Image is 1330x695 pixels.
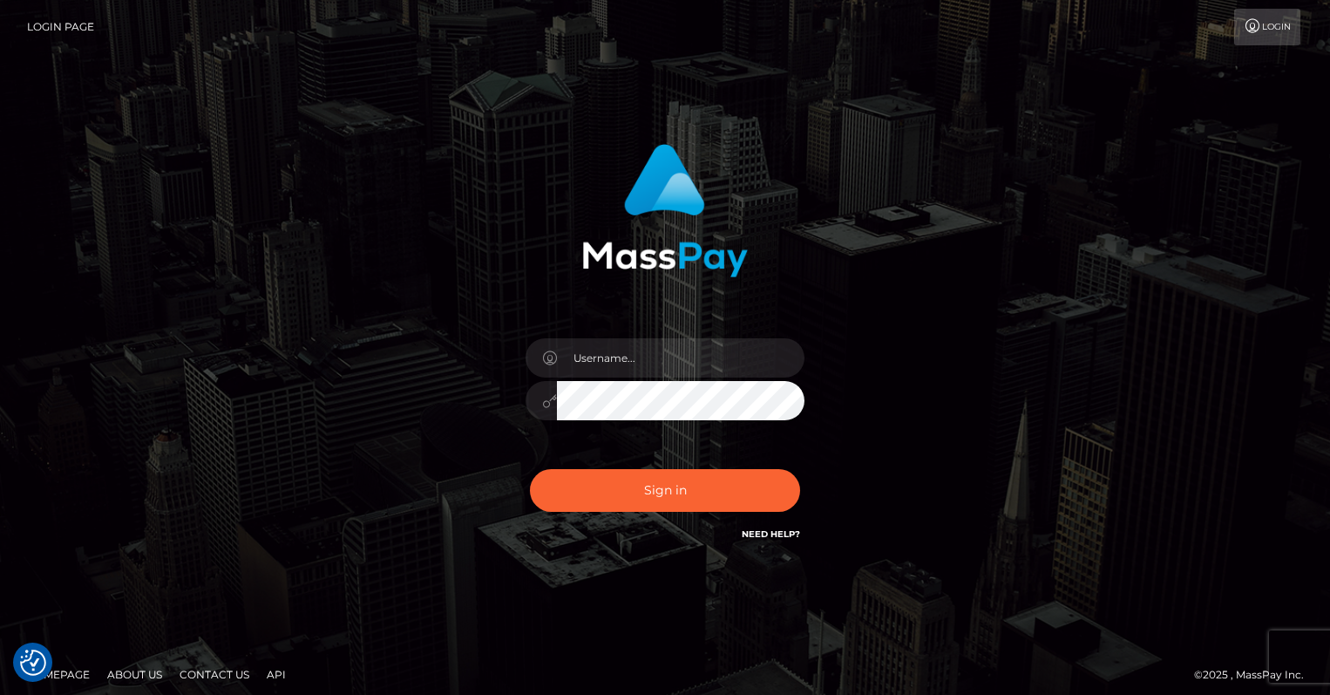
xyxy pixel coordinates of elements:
a: Need Help? [742,528,800,540]
input: Username... [557,338,804,378]
button: Consent Preferences [20,650,46,676]
a: Login Page [27,9,94,45]
a: Homepage [19,661,97,688]
div: © 2025 , MassPay Inc. [1194,665,1317,685]
img: MassPay Login [582,144,748,277]
button: Sign in [530,469,800,512]
a: API [260,661,293,688]
a: About Us [100,661,169,688]
img: Revisit consent button [20,650,46,676]
a: Contact Us [173,661,256,688]
a: Login [1234,9,1300,45]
